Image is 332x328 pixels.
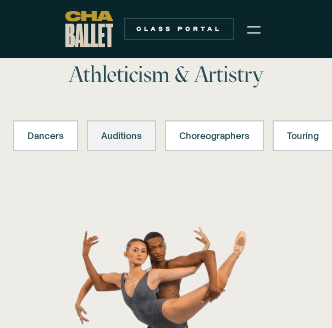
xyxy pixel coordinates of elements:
[124,18,234,40] a: Class Portal
[241,15,267,43] div: menu
[27,129,64,142] div: Dancers
[165,120,264,151] a: Choreographers
[287,129,319,142] div: Touring
[179,129,250,142] div: Choreographers
[13,120,78,151] a: Dancers
[87,120,156,151] a: Auditions
[25,61,307,87] h1: Athleticism & Artistry
[101,129,142,142] div: Auditions
[65,11,113,47] a: home
[131,25,228,34] div: Class Portal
